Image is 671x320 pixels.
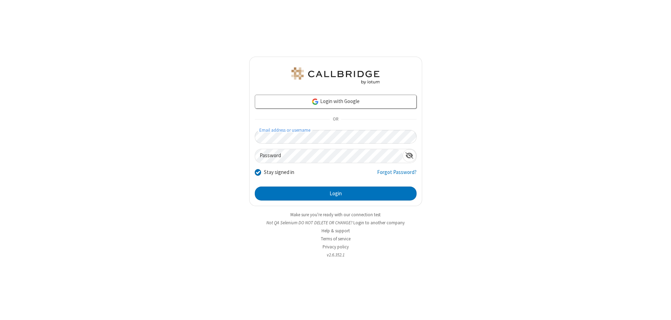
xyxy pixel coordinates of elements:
label: Stay signed in [264,168,294,176]
a: Terms of service [321,236,351,242]
input: Email address or username [255,130,417,144]
img: google-icon.png [311,98,319,106]
a: Privacy policy [323,244,349,250]
li: Not QA Selenium DO NOT DELETE OR CHANGE? [249,219,422,226]
button: Login to another company [353,219,405,226]
a: Help & support [322,228,350,234]
button: Login [255,187,417,201]
img: QA Selenium DO NOT DELETE OR CHANGE [290,67,381,84]
a: Make sure you're ready with our connection test [290,212,381,218]
a: Forgot Password? [377,168,417,182]
li: v2.6.352.1 [249,252,422,258]
div: Show password [403,149,416,162]
input: Password [255,149,403,163]
span: OR [330,115,341,124]
a: Login with Google [255,95,417,109]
